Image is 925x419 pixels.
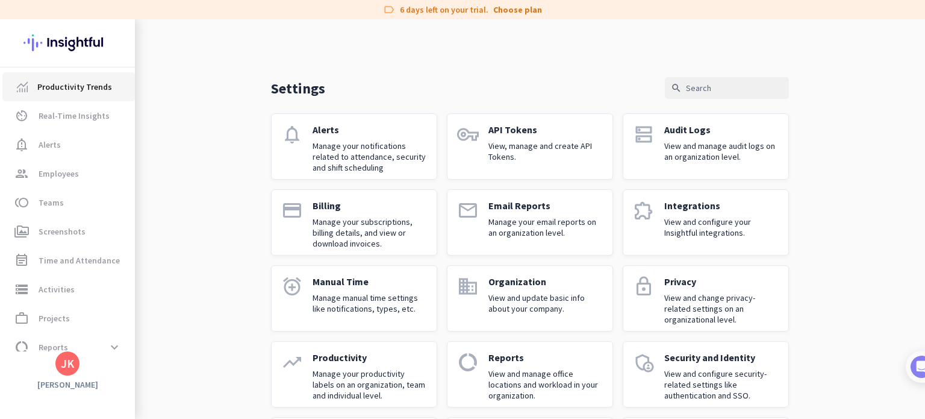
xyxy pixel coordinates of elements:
a: notification_importantAlerts [2,130,135,159]
a: event_noteTime and Attendance [2,246,135,275]
a: av_timerReal-Time Insights [2,101,135,130]
i: domain [457,276,479,297]
p: View and update basic info about your company. [488,292,603,314]
i: search [671,83,682,93]
i: dns [633,124,655,145]
img: menu-item [17,81,28,92]
a: groupEmployees [2,159,135,188]
a: notificationsAlertsManage your notifications related to attendance, security and shift scheduling [271,113,437,180]
button: Tasks [181,335,241,383]
i: lock [633,276,655,297]
span: Real-Time Insights [39,109,110,123]
button: Messages [60,335,120,383]
i: extension [633,200,655,221]
p: Organization [488,276,603,288]
a: work_outlineProjects [2,304,135,333]
p: Manual Time [313,276,427,288]
i: email [457,200,479,221]
p: Billing [313,200,427,212]
p: Manage manual time settings like notifications, types, etc. [313,292,427,314]
p: Audit Logs [664,124,779,136]
span: Messages [67,365,113,373]
a: alarm_addManual TimeManage manual time settings like notifications, types, etc. [271,265,437,332]
i: perm_media [14,224,29,239]
i: group [14,166,29,181]
h2: No messages [80,180,161,194]
a: menu-itemProductivity Trends [2,72,135,101]
i: trending_up [281,351,303,373]
i: toll [14,195,29,210]
a: Choose plan [493,4,542,16]
p: Manage your subscriptions, billing details, and view or download invoices. [313,216,427,249]
a: tollTeams [2,188,135,217]
a: extensionIntegrationsView and configure your Insightful integrations. [623,189,789,256]
p: View and manage office locations and workload in your organization. [488,368,603,401]
i: alarm_add [281,276,303,297]
p: API Tokens [488,124,603,136]
span: Help [141,365,160,373]
a: vpn_keyAPI TokensView, manage and create API Tokens. [447,113,613,180]
a: data_usageReportsexpand_more [2,333,135,362]
a: paymentBillingManage your subscriptions, billing details, and view or download invoices. [271,189,437,256]
a: admin_panel_settingsSecurity and IdentityView and configure security-related settings like authen... [623,341,789,408]
a: domainOrganizationView and update basic info about your company. [447,265,613,332]
span: Employees [39,166,79,181]
a: perm_mediaScreenshots [2,217,135,246]
p: Alerts [313,124,427,136]
i: av_timer [14,109,29,123]
p: Manage your notifications related to attendance, security and shift scheduling [313,140,427,173]
i: vpn_key [457,124,479,145]
i: notifications [281,124,303,145]
a: emailEmail ReportsManage your email reports on an organization level. [447,189,613,256]
span: Home [17,365,42,373]
span: Productivity Trends [37,80,112,94]
button: expand_more [104,336,125,358]
h1: Messages [89,5,154,26]
i: label [383,4,395,16]
div: JK [61,358,74,370]
i: notification_important [14,137,29,152]
p: Manage your email reports on an organization level. [488,216,603,238]
span: Projects [39,311,70,326]
i: admin_panel_settings [633,351,655,373]
p: Productivity [313,351,427,364]
p: Email Reports [488,200,603,212]
p: Manage your productivity labels on an organization, team and individual level. [313,368,427,401]
a: storageActivities [2,275,135,304]
i: storage [14,282,29,297]
span: Tasks [199,365,222,373]
span: Time and Attendance [39,253,120,268]
button: Send us a message [55,298,185,322]
a: lockPrivacyView and change privacy-related settings on an organizational level. [623,265,789,332]
p: Privacy [664,276,779,288]
span: Reports [39,340,68,354]
p: View and manage audit logs on an organization level. [664,140,779,162]
a: trending_upProductivityManage your productivity labels on an organization, team and individual le... [271,341,437,408]
a: dnsAudit LogsView and manage audit logs on an organization level. [623,113,789,180]
i: data_usage [14,340,29,354]
i: event_note [14,253,29,268]
p: View, manage and create API Tokens. [488,140,603,162]
div: Close [211,5,233,27]
i: payment [281,200,303,221]
p: View and configure security-related settings like authentication and SSO. [664,368,779,401]
span: Teams [39,195,64,210]
p: View and configure your Insightful integrations. [664,216,779,238]
a: data_usageReportsView and manage office locations and workload in your organization. [447,341,613,408]
p: Settings [271,79,325,98]
i: work_outline [14,311,29,326]
span: Screenshots [39,224,86,239]
span: Alerts [39,137,61,152]
input: Search [665,77,789,99]
p: Security and Identity [664,351,779,364]
p: View and change privacy-related settings on an organizational level. [664,292,779,325]
i: data_usage [457,351,479,373]
span: Activities [39,282,75,297]
p: Integrations [664,200,779,212]
p: Reports [488,351,603,364]
span: Messages from the team will be shown here [28,206,214,218]
button: Help [120,335,181,383]
img: Insightful logo [23,19,111,66]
